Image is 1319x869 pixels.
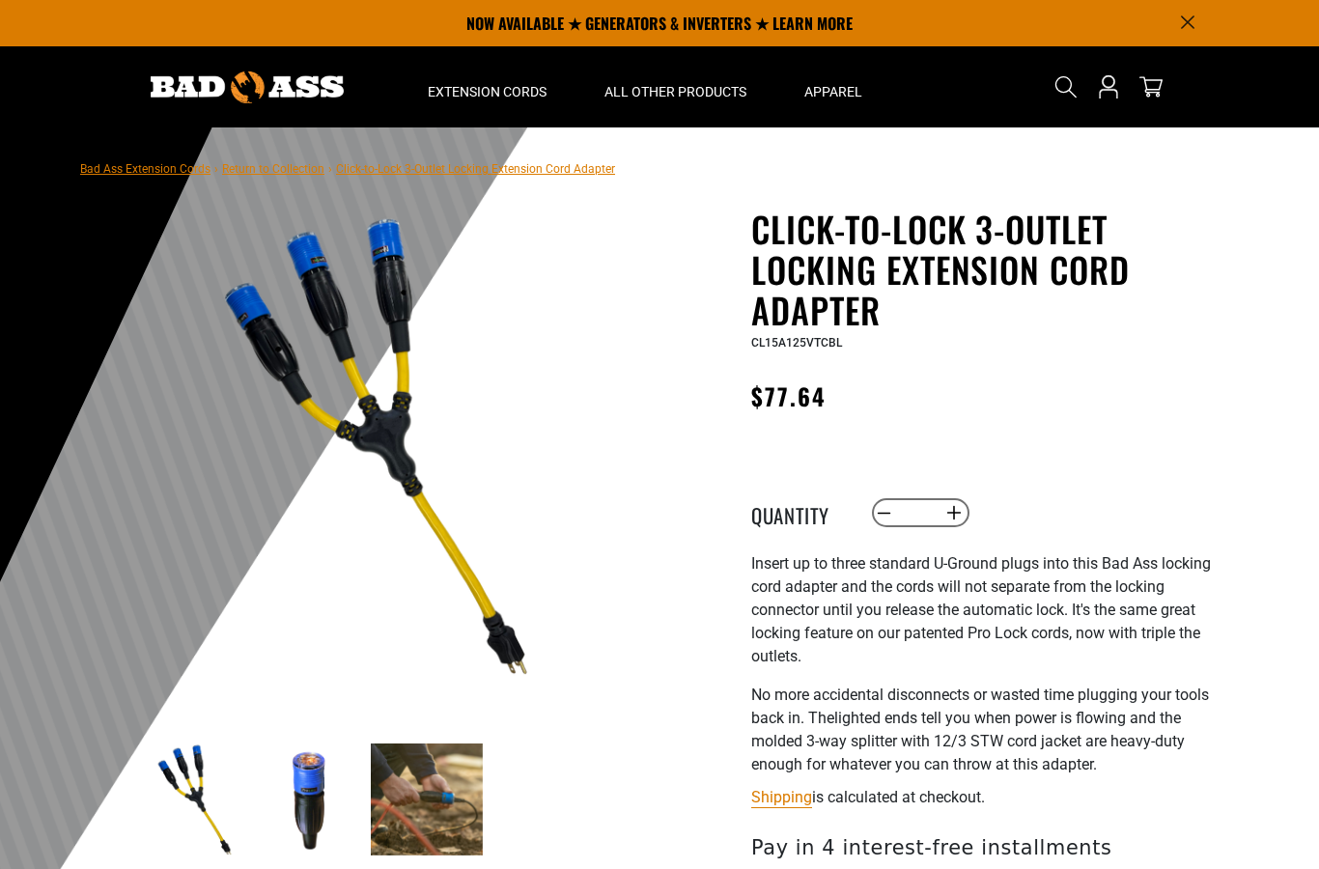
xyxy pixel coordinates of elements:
[751,500,848,525] label: Quantity
[328,162,332,176] span: ›
[775,46,891,127] summary: Apparel
[336,162,615,176] span: Click-to-Lock 3-Outlet Locking Extension Cord Adapter
[214,162,218,176] span: ›
[575,46,775,127] summary: All Other Products
[751,552,1224,668] p: I
[222,162,324,176] a: Return to Collection
[751,788,812,806] a: Shipping
[399,46,575,127] summary: Extension Cords
[151,71,344,103] img: Bad Ass Extension Cords
[80,162,210,176] a: Bad Ass Extension Cords
[751,378,827,413] span: $77.64
[751,784,1224,810] div: is calculated at checkout.
[428,83,547,100] span: Extension Cords
[751,686,1209,773] span: No more accidental disconnects or wasted time plugging your tools back in. The lighted ends tell ...
[1051,71,1081,102] summary: Search
[604,83,746,100] span: All Other Products
[751,209,1224,330] h1: Click-to-Lock 3-Outlet Locking Extension Cord Adapter
[804,83,862,100] span: Apparel
[751,336,842,350] span: CL15A125VTCBL
[751,554,1211,665] span: nsert up to three standard U-Ground plugs into this Bad Ass locking cord adapter and the cords wi...
[80,156,615,180] nav: breadcrumbs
